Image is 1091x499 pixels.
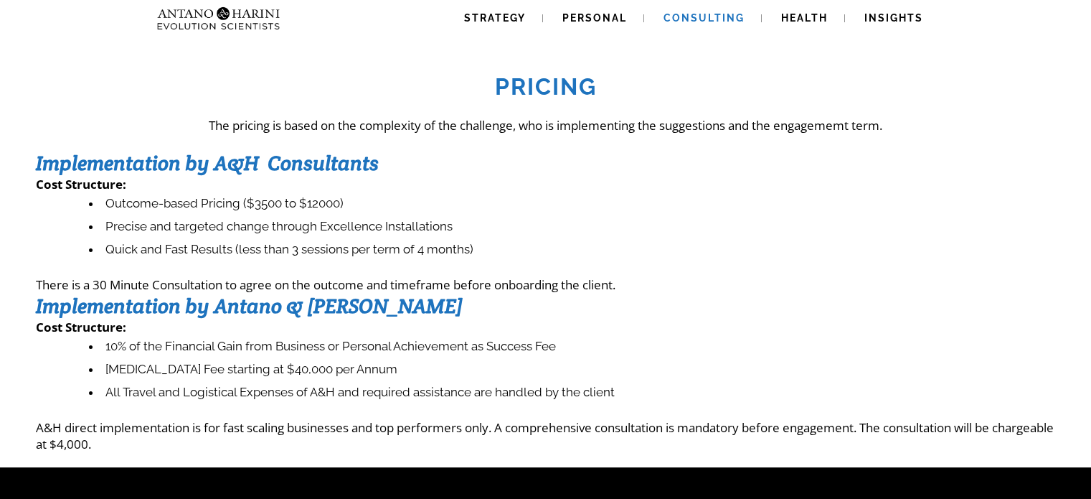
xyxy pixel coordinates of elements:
span: Consulting [663,12,745,24]
span: Strategy [464,12,526,24]
strong: Pricing [495,73,597,100]
span: Health [781,12,828,24]
li: All Travel and Logistical Expenses of A&H and required assistance are handled by the client [89,381,1055,404]
span: Insights [864,12,923,24]
strong: : [123,176,126,192]
li: Quick and Fast Results (less than 3 sessions per term of 4 months) [89,238,1055,261]
strong: Cost Structure: [36,319,126,335]
p: A&H direct implementation is for fast scaling businesses and top performers only. A comprehensive... [36,419,1055,452]
li: [MEDICAL_DATA] Fee starting at $40,000 per Annum [89,358,1055,381]
strong: Cost Structure [36,176,123,192]
li: Outcome-based Pricing ($3500 to $12000) [89,192,1055,215]
li: 10% of the Financial Gain from Business or Personal Achievement as Success Fee [89,335,1055,358]
span: Personal [562,12,627,24]
strong: Implementation by A&H Consultants [36,150,379,176]
p: There is a 30 Minute Consultation to agree on the outcome and timeframe before onboarding the cli... [36,276,1055,293]
strong: Implementation by Antano & [PERSON_NAME] [36,293,463,319]
p: The pricing is based on the complexity of the challenge, who is implementing the suggestions and ... [36,117,1055,134]
li: Precise and targeted change through Excellence Installations [89,215,1055,238]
